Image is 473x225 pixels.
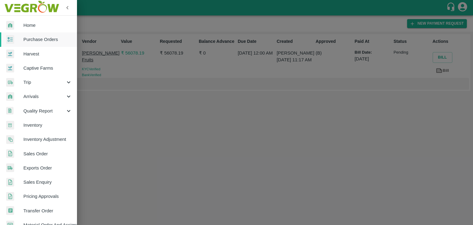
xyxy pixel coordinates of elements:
[23,207,72,214] span: Transfer Order
[6,21,14,30] img: whArrival
[23,36,72,43] span: Purchase Orders
[23,165,72,171] span: Exports Order
[6,178,14,187] img: sales
[23,136,72,143] span: Inventory Adjustment
[6,121,14,130] img: whInventory
[6,92,14,101] img: whArrival
[6,49,14,59] img: harvest
[6,78,14,87] img: delivery
[23,93,65,100] span: Arrivals
[23,122,72,129] span: Inventory
[6,35,14,44] img: reciept
[23,150,72,157] span: Sales Order
[23,179,72,186] span: Sales Enquiry
[23,51,72,57] span: Harvest
[23,22,72,29] span: Home
[6,149,14,158] img: sales
[23,193,72,200] span: Pricing Approvals
[23,79,65,86] span: Trip
[23,108,65,114] span: Quality Report
[6,135,14,144] img: inventory
[6,163,14,172] img: shipments
[6,63,14,73] img: harvest
[6,192,14,201] img: sales
[23,65,72,72] span: Captive Farms
[6,206,14,215] img: whTransfer
[6,107,14,115] img: qualityReport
